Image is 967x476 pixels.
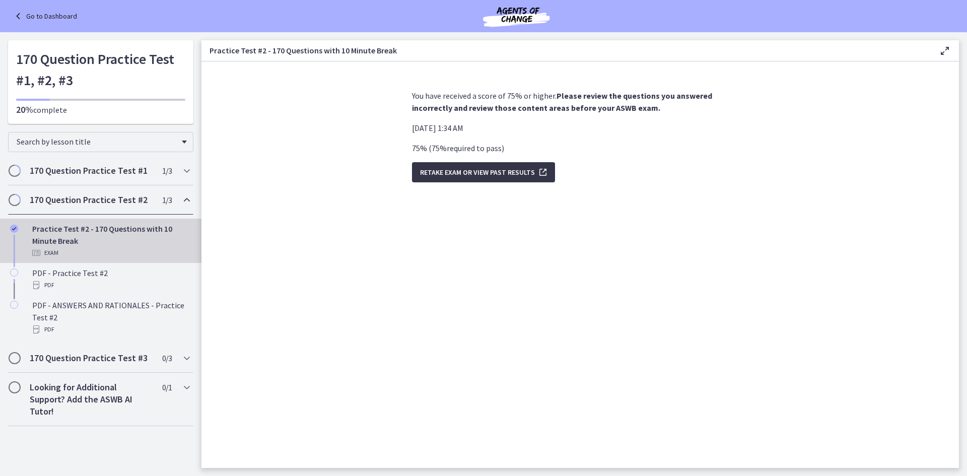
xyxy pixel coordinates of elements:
[32,299,189,335] div: PDF - ANSWERS AND RATIONALES - Practice Test #2
[32,323,189,335] div: PDF
[32,247,189,259] div: Exam
[17,137,177,147] span: Search by lesson title
[12,10,77,22] a: Go to Dashboard
[10,225,18,233] i: Completed
[16,104,185,116] p: complete
[162,352,172,364] span: 0 / 3
[412,91,712,113] strong: Please review the questions you answered incorrectly and review those content areas before your A...
[16,48,185,91] h1: 170 Question Practice Test #1, #2, #3
[30,381,153,418] h2: Looking for Additional Support? Add the ASWB AI Tutor!
[32,279,189,291] div: PDF
[412,123,463,133] span: [DATE] 1:34 AM
[30,165,153,177] h2: 170 Question Practice Test #1
[456,4,577,28] img: Agents of Change
[420,166,535,178] span: Retake Exam OR View Past Results
[32,223,189,259] div: Practice Test #2 - 170 Questions with 10 Minute Break
[162,381,172,393] span: 0 / 1
[412,90,748,114] p: You have received a score of 75% or higher.
[30,352,153,364] h2: 170 Question Practice Test #3
[210,44,923,56] h3: Practice Test #2 - 170 Questions with 10 Minute Break
[162,194,172,206] span: 1 / 3
[8,132,193,152] div: Search by lesson title
[162,165,172,177] span: 1 / 3
[412,162,555,182] button: Retake Exam OR View Past Results
[32,267,189,291] div: PDF - Practice Test #2
[16,104,33,115] span: 20%
[30,194,153,206] h2: 170 Question Practice Test #2
[412,143,504,153] span: 75 % ( 75 % required to pass )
